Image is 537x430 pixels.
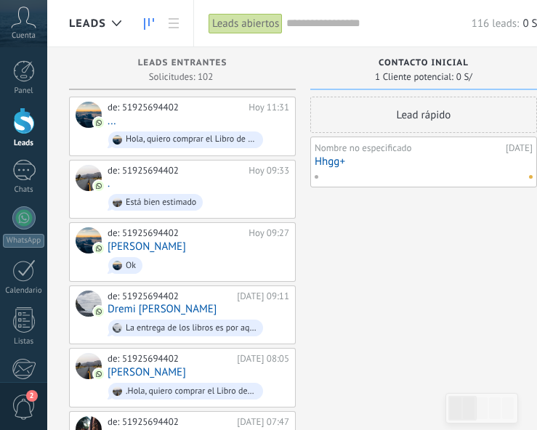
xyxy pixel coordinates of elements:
span: 1 Cliente potencial: [375,73,453,81]
div: Hola, quiero comprar el Libro de Proyectos. *¿Me podría dar más info?* [126,134,257,145]
div: [DATE] 08:05 [237,353,289,365]
span: Leads Entrantes [138,58,227,68]
div: Hoy 09:27 [249,227,289,239]
span: 2 [26,390,38,402]
span: Nombre no especificado [315,142,412,154]
a: ... [108,115,116,127]
div: Leads abiertos [209,13,283,34]
div: Ok [126,261,136,271]
img: com.amocrm.amocrmwa.svg [94,243,104,253]
a: . [108,177,110,190]
div: Está bien estimado [126,198,196,208]
div: Contacto inicial [318,58,530,70]
img: com.amocrm.amocrmwa.svg [94,118,104,128]
div: Dremi Americo [76,291,102,317]
div: Chats [3,185,45,195]
a: [PERSON_NAME] [108,366,186,378]
div: Carlos [76,227,102,253]
span: Cuenta [12,31,36,41]
div: Hoy 11:31 [249,102,289,113]
div: de: 51925694402 [108,227,243,239]
div: de: 51925694402 [108,291,232,302]
img: com.amocrm.amocrmwa.svg [94,307,104,317]
div: Panel [3,86,45,96]
div: de: 51925694402 [108,165,243,177]
img: com.amocrm.amocrmwa.svg [94,181,104,191]
div: . [76,165,102,191]
div: Leads [3,139,45,148]
span: Solicitudes: 102 [149,73,214,81]
span: 0 S/ [456,73,472,81]
div: Leads Entrantes [76,58,288,70]
div: [DATE] [506,142,533,154]
span: No hay nada asignado [529,175,533,179]
a: [PERSON_NAME] [108,240,186,253]
div: WhatsApp [3,234,44,248]
div: .Hola, quiero comprar el Libro de Proyectos. *¿Me podría dar más info?* [126,386,257,397]
div: Hoy 09:33 [249,165,289,177]
a: Hhgg+ [315,155,533,168]
div: Jorge [76,353,102,379]
span: Leads [69,17,106,31]
div: [DATE] 07:47 [237,416,289,428]
div: de: 51925694402 [108,416,232,428]
div: de: 51925694402 [108,102,243,113]
img: com.amocrm.amocrmwa.svg [94,369,104,379]
div: La entrega de los libros es por aquí por [PERSON_NAME] y si deseas también te enviamos a tu correo [126,323,257,333]
div: ... [76,102,102,128]
div: de: 51925694402 [108,353,232,365]
a: Dremi [PERSON_NAME] [108,303,217,315]
div: Calendario [3,286,45,296]
span: 116 leads: [472,17,520,31]
div: Lead rápido [310,97,537,133]
div: [DATE] 09:11 [237,291,289,302]
span: Contacto inicial [379,58,469,68]
div: Listas [3,337,45,346]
